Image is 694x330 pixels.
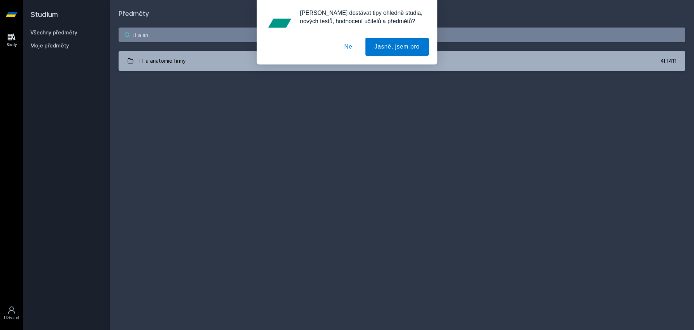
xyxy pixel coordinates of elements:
[365,38,429,56] button: Jasně, jsem pro
[4,315,19,321] div: Uživatel
[335,38,361,56] button: Ne
[265,9,294,38] img: notification icon
[1,302,22,324] a: Uživatel
[294,9,429,25] div: [PERSON_NAME] dostávat tipy ohledně studia, nových testů, hodnocení učitelů a předmětů?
